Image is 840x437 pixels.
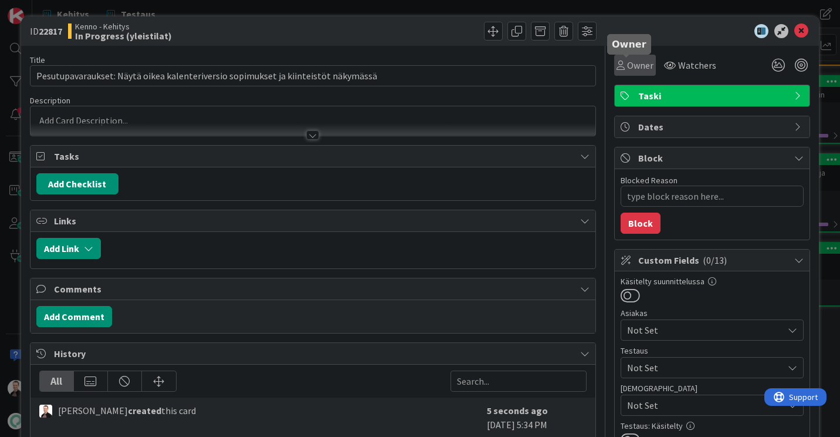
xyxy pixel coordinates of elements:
span: Block [638,151,788,165]
label: Blocked Reason [621,175,678,186]
button: Block [621,213,661,234]
span: Not Set [627,323,783,337]
span: Not Set [627,361,783,375]
img: VP [39,405,52,418]
span: Taski [638,89,788,103]
span: ID [30,24,62,38]
div: Käsitelty suunnittelussa [621,277,804,285]
div: Testaus [621,347,804,355]
b: 5 seconds ago [487,405,548,416]
span: Description [30,95,70,106]
div: [DEMOGRAPHIC_DATA] [621,384,804,392]
span: Comments [54,282,574,296]
span: [PERSON_NAME] this card [58,404,196,418]
span: Custom Fields [638,253,788,267]
span: Links [54,214,574,228]
input: type card name here... [30,65,596,86]
div: [DATE] 5:34 PM [487,404,587,432]
button: Add Checklist [36,173,118,194]
button: Add Comment [36,306,112,327]
span: Kenno - Kehitys [75,22,172,31]
b: created [128,405,161,416]
span: Dates [638,120,788,134]
span: Support [25,2,53,16]
b: In Progress (yleistilat) [75,31,172,41]
span: ( 0/13 ) [703,254,727,266]
button: Add Link [36,238,101,259]
span: History [54,347,574,361]
div: Asiakas [621,309,804,317]
span: Owner [627,58,653,72]
h5: Owner [612,39,646,50]
span: Watchers [678,58,716,72]
label: Title [30,55,45,65]
span: Not Set [627,398,783,412]
div: Testaus: Käsitelty [621,422,804,430]
b: 22817 [39,25,62,37]
input: Search... [451,371,587,392]
div: All [40,371,74,391]
span: Tasks [54,149,574,163]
